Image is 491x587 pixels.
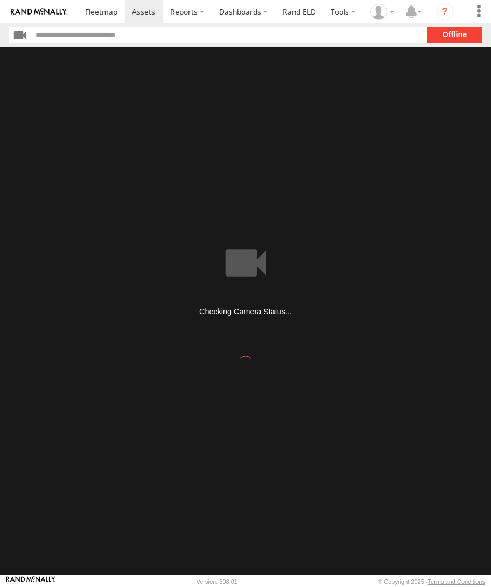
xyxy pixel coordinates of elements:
[367,4,398,20] div: Kera Green
[428,578,485,585] a: Terms and Conditions
[11,8,67,16] img: rand-logo.svg
[6,576,55,587] a: Visit our Website
[378,578,485,585] div: © Copyright 2025 -
[436,3,453,20] i: ?
[197,578,237,585] div: Version: 308.01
